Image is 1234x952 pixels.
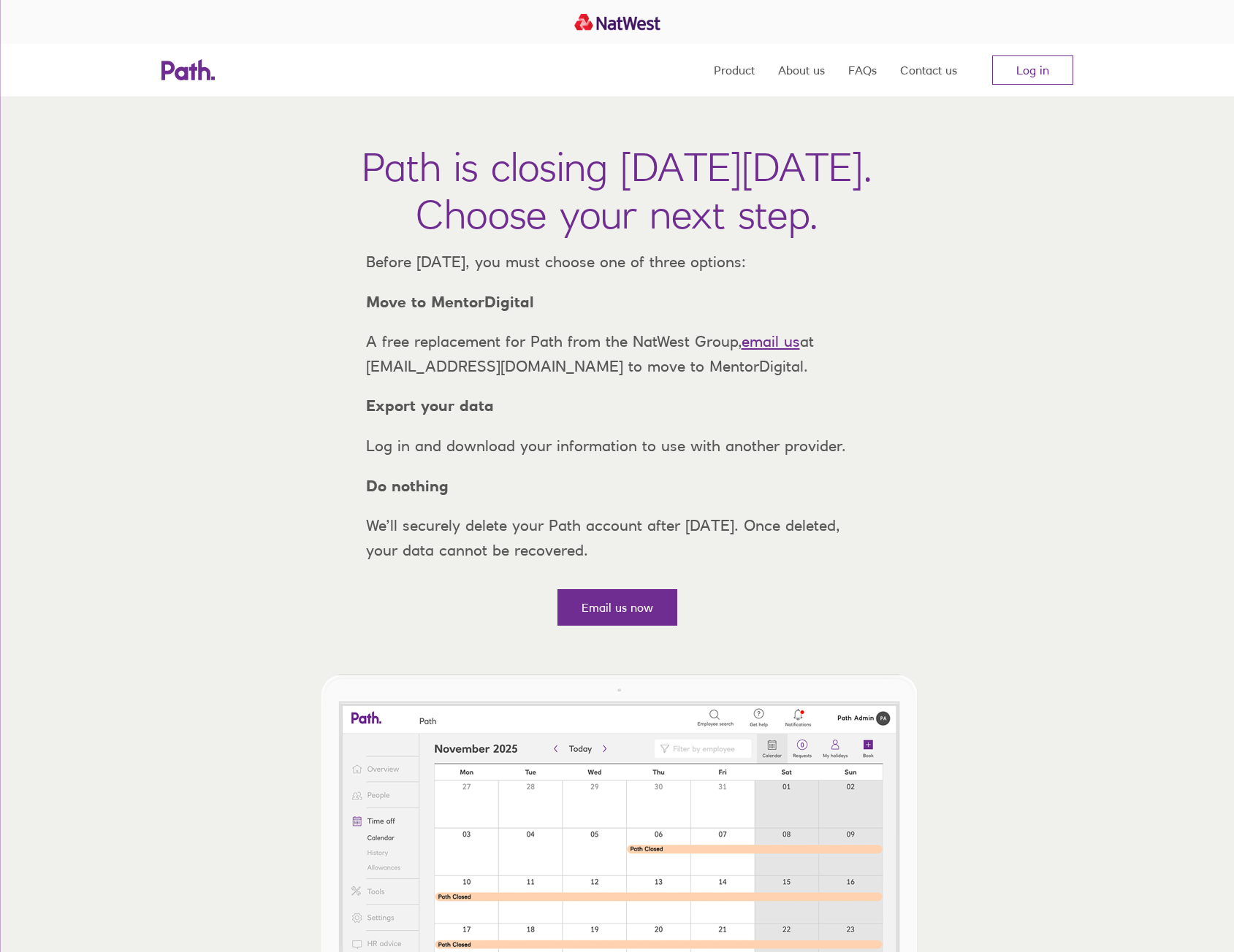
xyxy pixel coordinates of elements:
[362,143,872,238] h1: Path is closing [DATE][DATE]. Choose your next step.
[366,293,534,311] strong: Move to MentorDigital
[354,250,880,275] p: Before [DATE], you must choose one of three options:
[778,44,825,96] a: About us
[557,589,677,626] a: Email us now
[354,513,880,562] p: We’ll securely delete your Path account after [DATE]. Once deleted, your data cannot be recovered.
[366,396,494,415] strong: Export your data
[900,44,957,96] a: Contact us
[354,434,880,458] p: Log in and download your information to use with another provider.
[848,44,877,96] a: FAQs
[742,332,800,350] a: email us
[992,55,1073,85] a: Log in
[714,44,755,96] a: Product
[366,477,449,495] strong: Do nothing
[354,329,880,378] p: A free replacement for Path from the NatWest Group, at [EMAIL_ADDRESS][DOMAIN_NAME] to move to Me...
